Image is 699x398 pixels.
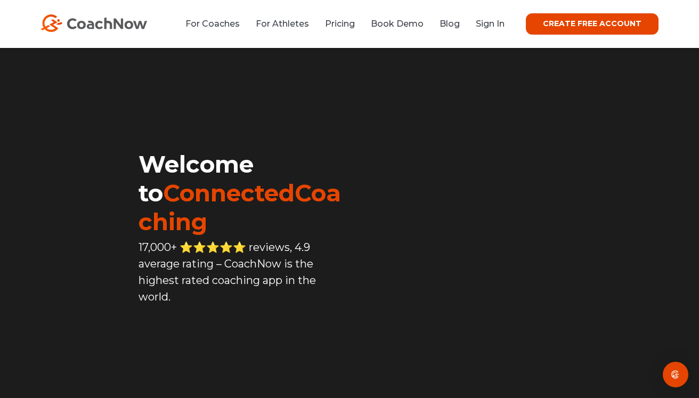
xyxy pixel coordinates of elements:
a: For Coaches [185,19,240,29]
a: For Athletes [256,19,309,29]
a: CREATE FREE ACCOUNT [526,13,659,35]
a: Blog [440,19,460,29]
span: ConnectedCoaching [139,178,341,236]
iframe: Embedded CTA [139,328,349,360]
a: Sign In [476,19,505,29]
a: Pricing [325,19,355,29]
img: CoachNow Logo [40,14,147,32]
span: 17,000+ ⭐️⭐️⭐️⭐️⭐️ reviews, 4.9 average rating – CoachNow is the highest rated coaching app in th... [139,241,316,303]
a: Book Demo [371,19,424,29]
h1: Welcome to [139,150,349,236]
div: Open Intercom Messenger [663,362,688,387]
